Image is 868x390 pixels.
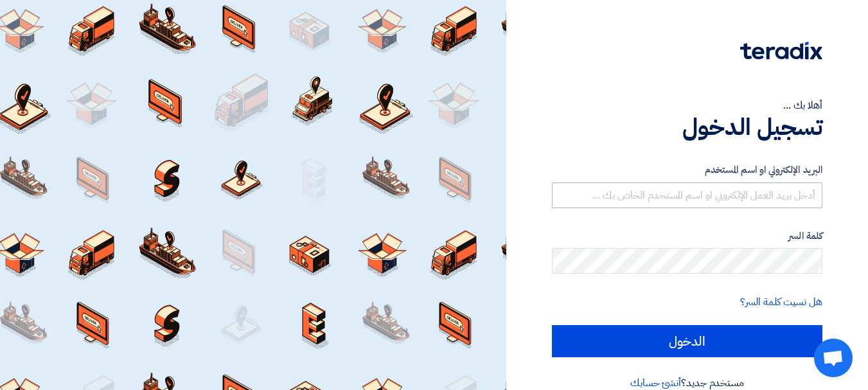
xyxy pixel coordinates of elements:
input: أدخل بريد العمل الإلكتروني او اسم المستخدم الخاص بك ... [552,182,822,208]
h1: تسجيل الدخول [552,113,822,141]
input: الدخول [552,325,822,357]
div: أهلا بك ... [552,98,822,113]
div: Open chat [814,339,853,377]
img: Teradix logo [740,42,822,60]
label: البريد الإلكتروني او اسم المستخدم [552,163,822,177]
a: هل نسيت كلمة السر؟ [740,294,822,310]
label: كلمة السر [552,229,822,244]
